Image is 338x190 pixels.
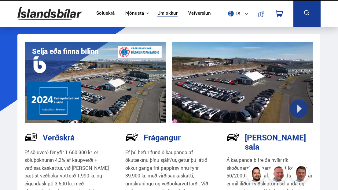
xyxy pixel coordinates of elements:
img: FbJEzSuNWCJXmdc-.webp [291,165,310,184]
h3: Verðskrá [43,133,75,142]
img: -Svtn6bYgwAsiwNX.svg [226,131,239,143]
img: svg+xml;base64,PHN2ZyB4bWxucz0iaHR0cDovL3d3dy53My5vcmcvMjAwMC9zdmciIHdpZHRoPSI1MTIiIGhlaWdodD0iNT... [228,11,234,17]
button: Þjónusta [125,10,144,16]
h1: Selja eða finna bílinn [32,47,99,55]
img: eKx6w-_Home_640_.png [25,42,166,123]
span: is [226,11,241,17]
a: Söluskrá [96,10,115,17]
img: G0Ugv5HjCgRt.svg [17,4,82,24]
img: tr5P-W3DuiFaO7aO.svg [24,131,37,143]
img: nhp88E3Fdnt1Opn2.png [247,165,266,184]
a: Um okkur [157,10,178,17]
img: siFngHWaQ9KaOqBr.png [269,165,288,184]
a: Vefverslun [188,10,211,17]
img: NP-R9RrMhXQFCiaa.svg [125,131,138,143]
h3: Frágangur [144,133,181,142]
button: is [226,5,253,23]
h3: [PERSON_NAME] sala [245,133,304,151]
